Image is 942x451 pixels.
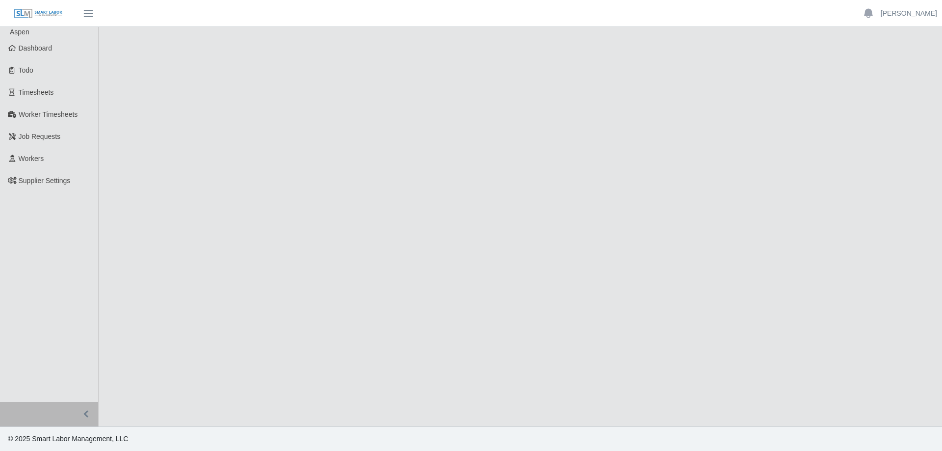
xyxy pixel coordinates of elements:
span: © 2025 Smart Labor Management, LLC [8,435,128,443]
span: Aspen [10,28,29,36]
a: [PERSON_NAME] [881,8,937,19]
span: Dashboard [19,44,52,52]
span: Supplier Settings [19,177,71,185]
span: Todo [19,66,33,74]
span: Job Requests [19,133,61,140]
span: Worker Timesheets [19,110,78,118]
span: Workers [19,155,44,162]
img: SLM Logo [14,8,63,19]
span: Timesheets [19,88,54,96]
